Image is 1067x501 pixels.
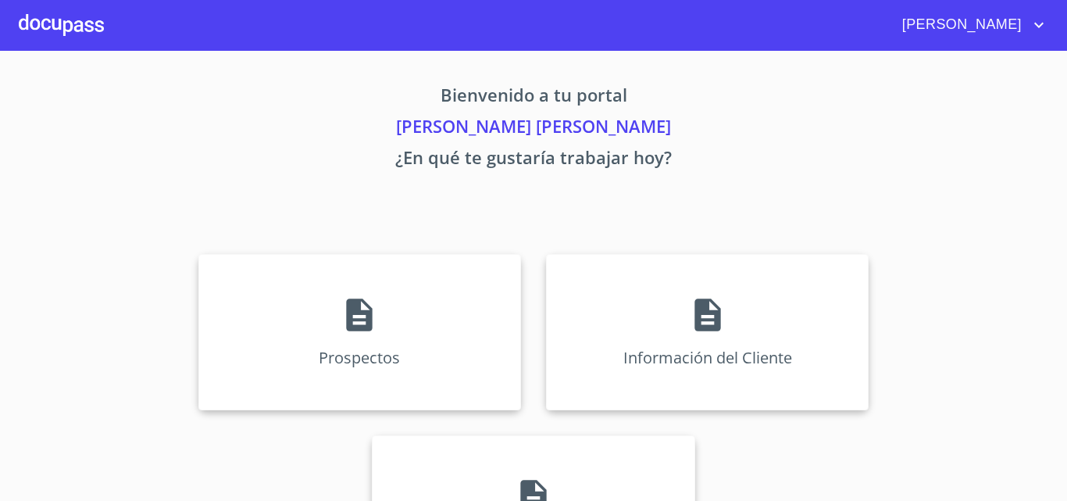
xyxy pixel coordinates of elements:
p: Bienvenido a tu portal [52,82,1015,113]
p: ¿En qué te gustaría trabajar hoy? [52,145,1015,176]
p: Prospectos [319,347,400,368]
p: Información del Cliente [623,347,792,368]
span: [PERSON_NAME] [890,13,1030,38]
button: account of current user [890,13,1048,38]
p: [PERSON_NAME] [PERSON_NAME] [52,113,1015,145]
